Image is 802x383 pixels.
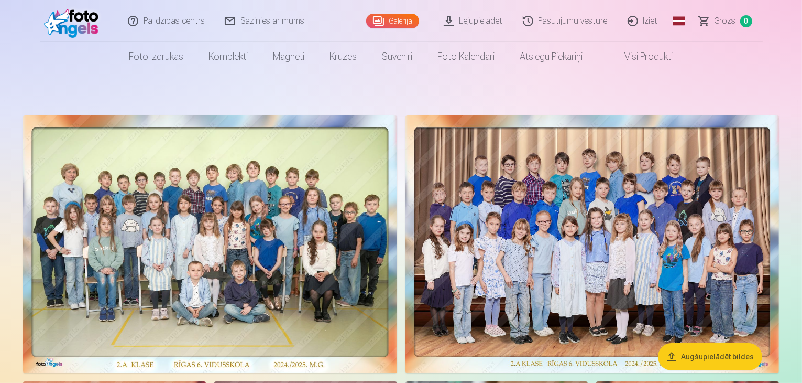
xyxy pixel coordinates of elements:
a: Magnēti [261,42,317,71]
button: Augšupielādēt bildes [658,343,762,370]
img: /fa1 [44,4,104,38]
a: Krūzes [317,42,370,71]
span: Grozs [715,15,736,27]
a: Suvenīri [370,42,425,71]
a: Foto izdrukas [117,42,196,71]
a: Komplekti [196,42,261,71]
a: Atslēgu piekariņi [508,42,596,71]
a: Foto kalendāri [425,42,508,71]
a: Galerija [366,14,419,28]
a: Visi produkti [596,42,686,71]
span: 0 [740,15,752,27]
